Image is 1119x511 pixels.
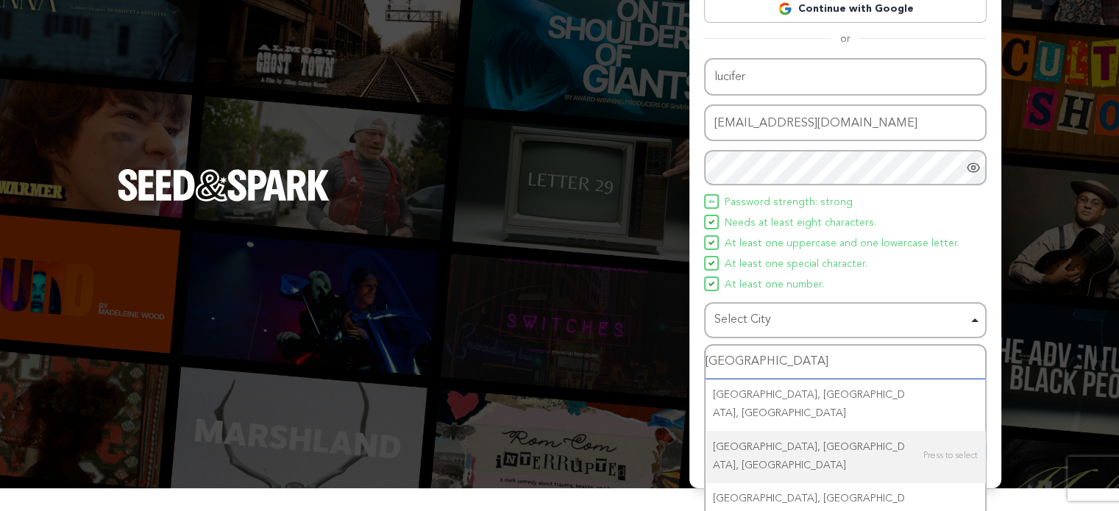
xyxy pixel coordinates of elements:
span: Password strength: strong [725,194,853,212]
span: or [831,32,859,46]
img: Seed&Spark Icon [708,281,714,287]
div: [GEOGRAPHIC_DATA], [GEOGRAPHIC_DATA], [GEOGRAPHIC_DATA] [706,379,985,430]
img: Seed&Spark Logo [118,169,330,201]
div: [GEOGRAPHIC_DATA], [GEOGRAPHIC_DATA], [GEOGRAPHIC_DATA] [706,431,985,482]
input: Select City [706,346,985,379]
img: Seed&Spark Icon [708,260,714,266]
input: Name [704,58,987,96]
img: Seed&Spark Icon [708,219,714,225]
div: Select City [714,310,967,331]
span: At least one number. [725,276,824,294]
span: Needs at least eight characters. [725,215,876,232]
img: Seed&Spark Icon [708,240,714,246]
a: Seed&Spark Homepage [118,169,330,231]
img: Seed&Spark Icon [708,199,714,204]
a: Show password as plain text. Warning: this will display your password on the screen. [966,160,981,175]
input: Email address [704,104,987,142]
span: At least one special character. [725,256,867,274]
img: Google logo [778,1,792,16]
span: At least one uppercase and one lowercase letter. [725,235,959,253]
